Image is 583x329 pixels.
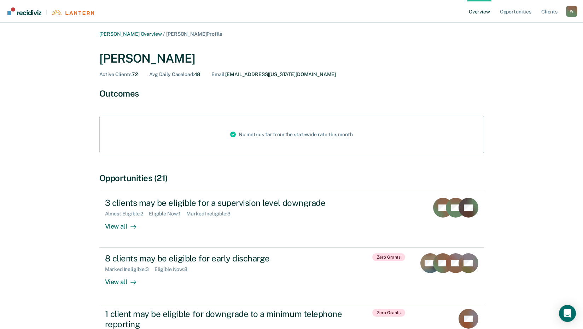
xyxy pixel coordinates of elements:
[99,71,132,77] span: Active Clients :
[105,266,155,272] div: Marked Ineligible : 3
[99,51,484,66] div: [PERSON_NAME]
[149,71,200,77] div: 48
[41,9,51,15] span: |
[99,248,484,303] a: 8 clients may be eligible for early dischargeMarked Ineligible:3Eligible Now:8View all Zero Grants
[105,272,145,286] div: View all
[566,6,577,17] div: W
[186,211,236,217] div: Marked Ineligible : 3
[566,6,577,17] button: Profile dropdown button
[99,88,484,99] div: Outcomes
[155,266,193,272] div: Eligible Now : 8
[149,71,194,77] span: Avg Daily Caseload :
[211,71,336,77] div: [EMAIL_ADDRESS][US_STATE][DOMAIN_NAME]
[7,7,41,15] img: Recidiviz
[105,217,145,231] div: View all
[105,253,353,264] div: 8 clients may be eligible for early discharge
[559,305,576,322] div: Open Intercom Messenger
[166,31,222,37] span: [PERSON_NAME] Profile
[211,71,225,77] span: Email :
[372,309,406,317] span: Zero Grants
[99,31,162,37] a: [PERSON_NAME] Overview
[105,211,149,217] div: Almost Eligible : 2
[225,116,358,153] div: No metrics far from the statewide rate this month
[162,31,166,37] span: /
[105,198,353,208] div: 3 clients may be eligible for a supervision level downgrade
[51,10,94,15] img: Lantern
[149,211,186,217] div: Eligible Now : 1
[99,192,484,248] a: 3 clients may be eligible for a supervision level downgradeAlmost Eligible:2Eligible Now:1Marked ...
[99,71,138,77] div: 72
[372,253,406,261] span: Zero Grants
[99,173,484,183] div: Opportunities (21)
